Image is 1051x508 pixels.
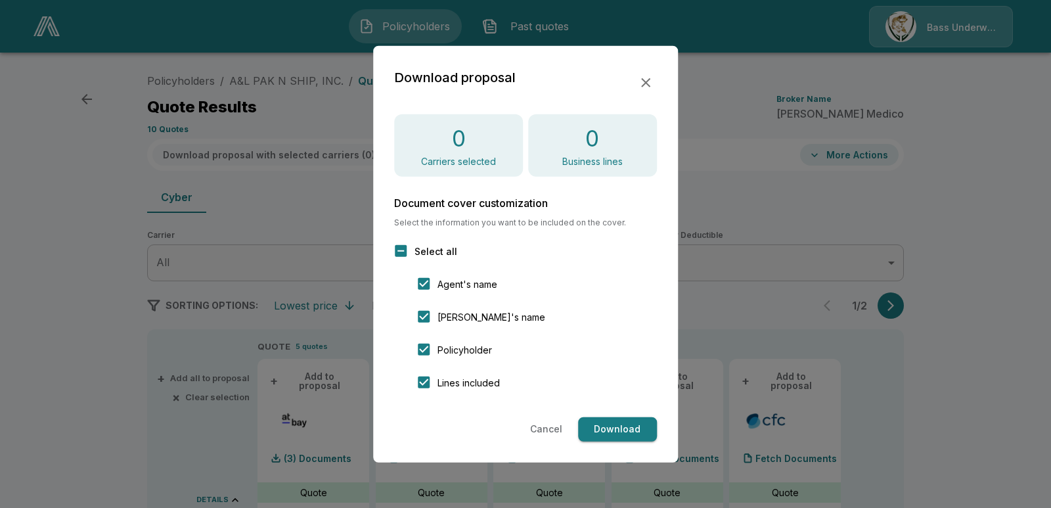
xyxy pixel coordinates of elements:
[585,124,599,152] h4: 0
[437,310,545,324] span: [PERSON_NAME]'s name
[437,277,497,291] span: Agent's name
[525,417,568,442] button: Cancel
[394,66,516,87] h2: Download proposal
[414,244,457,258] span: Select all
[562,157,623,166] p: Business lines
[421,157,496,166] p: Carriers selected
[578,417,657,442] button: Download
[437,343,492,357] span: Policyholder
[452,124,466,152] h4: 0
[394,219,657,227] span: Select the information you want to be included on the cover.
[394,198,657,208] h6: Document cover customization
[437,376,500,390] span: Lines included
